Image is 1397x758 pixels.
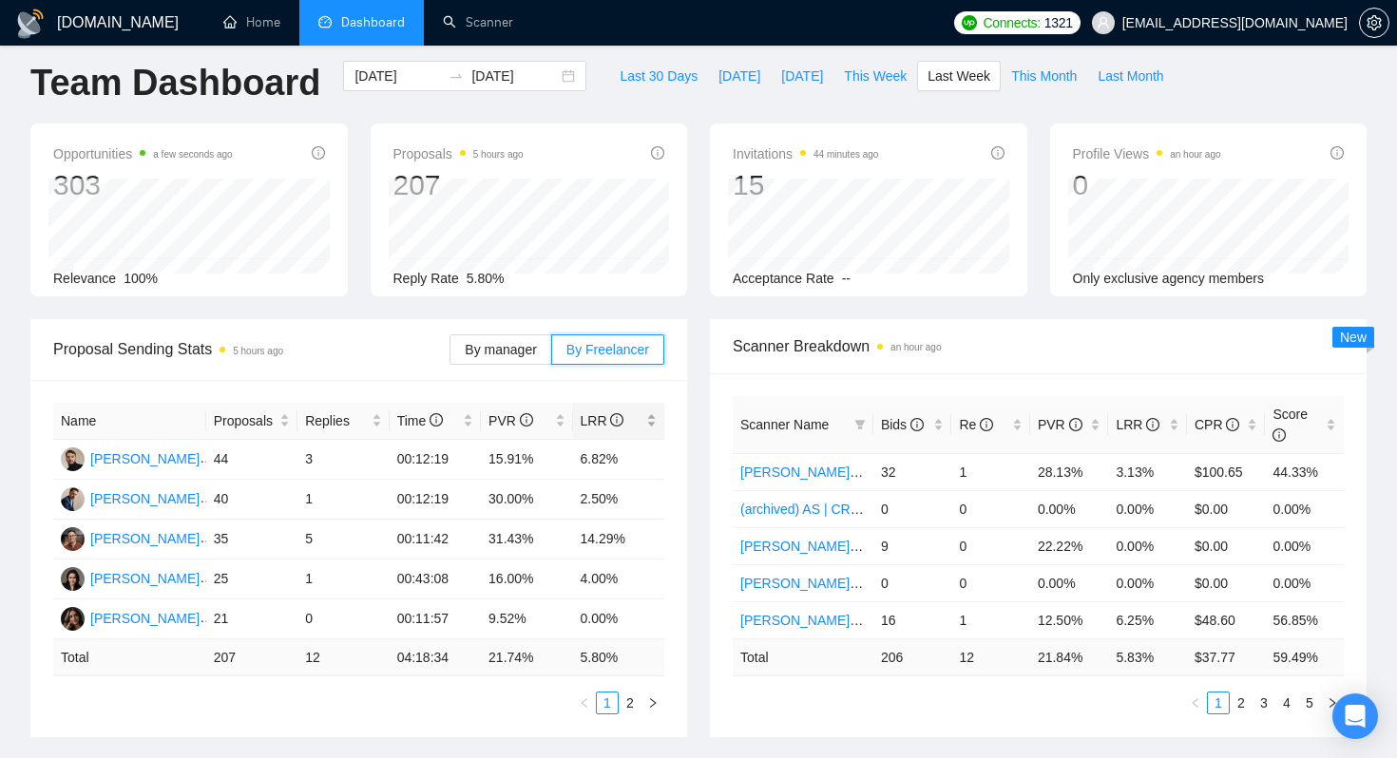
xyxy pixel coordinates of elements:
[1273,407,1308,443] span: Score
[1030,527,1109,564] td: 22.22%
[733,142,878,165] span: Invitations
[354,66,441,86] input: Start date
[1265,453,1344,490] td: 44.33%
[1187,453,1266,490] td: $100.65
[620,692,641,713] a: 2
[61,450,200,465] a: TO[PERSON_NAME]
[1011,66,1077,86] span: This Month
[90,488,200,509] div: [PERSON_NAME]
[206,480,297,520] td: 40
[1073,142,1221,165] span: Profile Views
[573,692,596,714] button: left
[1253,692,1275,714] li: 3
[1108,490,1187,527] td: 0.00%
[61,607,85,631] img: AS
[1190,697,1201,709] span: left
[620,66,698,86] span: Last 30 Days
[851,410,870,439] span: filter
[90,448,200,469] div: [PERSON_NAME]
[61,527,85,551] img: MS
[873,564,952,601] td: 0
[1108,601,1187,638] td: 6.25%
[61,570,200,585] a: AP[PERSON_NAME]
[1030,453,1109,490] td: 28.13%
[1187,527,1266,564] td: $0.00
[397,413,443,428] span: Time
[813,149,878,160] time: 44 minutes ago
[733,334,1344,358] span: Scanner Breakdown
[1359,8,1389,38] button: setting
[443,14,513,30] a: searchScanner
[1073,167,1221,203] div: 0
[1330,146,1344,160] span: info-circle
[844,66,907,86] span: This Week
[991,146,1005,160] span: info-circle
[1184,692,1207,714] li: Previous Page
[573,480,665,520] td: 2.50%
[1265,527,1344,564] td: 0.00%
[771,61,833,91] button: [DATE]
[641,692,664,714] button: right
[393,271,459,286] span: Reply Rate
[1299,692,1320,713] a: 5
[390,639,481,676] td: 04:18:34
[390,520,481,559] td: 00:11:42
[471,66,558,86] input: End date
[980,418,993,431] span: info-circle
[206,403,297,440] th: Proposals
[1327,697,1338,709] span: right
[1170,149,1220,160] time: an hour ago
[1073,271,1265,286] span: Only exclusive agency members
[581,413,624,428] span: LRR
[951,527,1030,564] td: 0
[1230,692,1253,714] li: 2
[597,692,618,713] a: 1
[1108,638,1187,675] td: 5.83 %
[1208,692,1229,713] a: 1
[481,440,572,480] td: 15.91%
[390,440,481,480] td: 00:12:19
[1332,693,1378,739] div: Open Intercom Messenger
[390,599,481,639] td: 00:11:57
[1108,564,1187,601] td: 0.00%
[297,480,389,520] td: 1
[1030,601,1109,638] td: 12.50%
[733,167,878,203] div: 15
[1321,692,1344,714] button: right
[1097,16,1110,29] span: user
[573,440,665,480] td: 6.82%
[61,447,85,471] img: TO
[53,639,206,676] td: Total
[1265,638,1344,675] td: 59.49 %
[873,527,952,564] td: 9
[297,639,389,676] td: 12
[53,271,116,286] span: Relevance
[1265,564,1344,601] td: 0.00%
[596,692,619,714] li: 1
[206,520,297,559] td: 35
[297,440,389,480] td: 3
[473,149,524,160] time: 5 hours ago
[573,520,665,559] td: 14.29%
[873,453,952,490] td: 32
[488,413,533,428] span: PVR
[647,697,659,709] span: right
[206,440,297,480] td: 44
[1195,417,1239,432] span: CPR
[651,146,664,160] span: info-circle
[449,68,464,84] span: to
[873,638,952,675] td: 206
[61,610,200,625] a: AS[PERSON_NAME]
[53,167,233,203] div: 303
[917,61,1001,91] button: Last Week
[297,403,389,440] th: Replies
[481,520,572,559] td: 31.43%
[610,413,623,426] span: info-circle
[573,692,596,714] li: Previous Page
[959,417,993,432] span: Re
[1108,453,1187,490] td: 3.13%
[951,564,1030,601] td: 0
[1187,601,1266,638] td: $48.60
[206,599,297,639] td: 21
[1360,15,1388,30] span: setting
